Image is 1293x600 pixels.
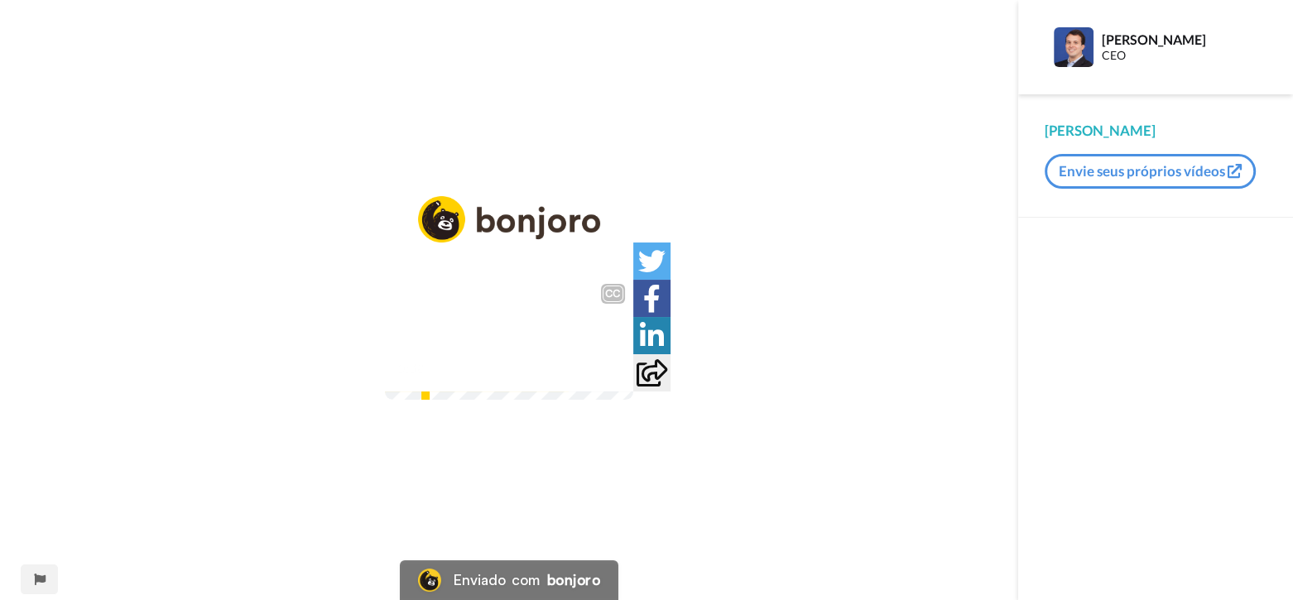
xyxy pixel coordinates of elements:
[400,560,618,600] a: Logotipo BonjoroEnviado combonjoro
[429,362,435,375] font: /
[1054,27,1094,67] img: Imagem de perfil
[605,289,620,299] font: CC
[438,362,469,375] font: 12:59
[397,358,425,378] span: 9:38
[418,196,600,243] img: logo_full.png
[1102,48,1126,62] font: CEO
[418,569,441,592] img: Logotipo Bonjoro
[453,573,541,588] font: Enviado com
[1059,162,1225,180] font: Envie seus próprios vídeos
[1045,122,1156,139] font: [PERSON_NAME]
[1045,154,1256,189] button: Envie seus próprios vídeos
[1102,31,1206,47] font: [PERSON_NAME]
[602,360,618,377] img: Tela cheia
[547,573,600,588] font: bonjoro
